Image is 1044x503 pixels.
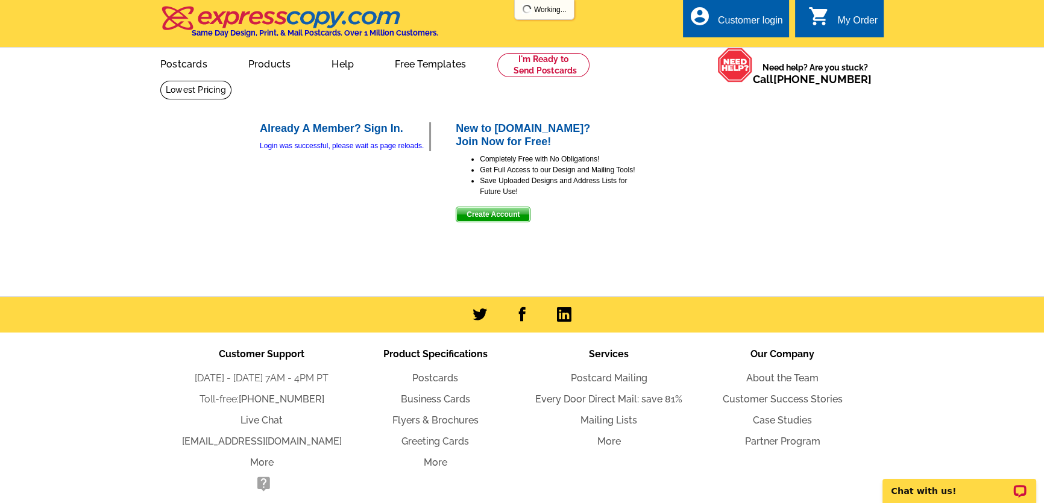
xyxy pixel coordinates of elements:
[312,49,373,77] a: Help
[753,61,878,86] span: Need help? Are you stuck?
[580,414,637,426] a: Mailing Lists
[750,348,814,360] span: Our Company
[837,15,878,32] div: My Order
[689,5,711,27] i: account_circle
[745,436,820,447] a: Partner Program
[717,48,753,83] img: help
[401,393,470,405] a: Business Cards
[175,392,348,407] li: Toll-free:
[241,414,283,426] a: Live Chat
[480,154,637,164] li: Completely Free with No Obligations!
[456,207,530,222] button: Create Account
[260,140,429,151] div: Login was successful, please wait as page reloads.
[160,14,438,37] a: Same Day Design, Print, & Mail Postcards. Over 1 Million Customers.
[424,457,447,468] a: More
[219,348,304,360] span: Customer Support
[182,436,342,447] a: [EMAIL_ADDRESS][DOMAIN_NAME]
[723,393,843,405] a: Customer Success Stories
[392,414,479,426] a: Flyers & Brochures
[689,13,783,28] a: account_circle Customer login
[456,122,637,148] h2: New to [DOMAIN_NAME]? Join Now for Free!
[192,28,438,37] h4: Same Day Design, Print, & Mail Postcards. Over 1 Million Customers.
[753,73,872,86] span: Call
[401,436,469,447] a: Greeting Cards
[383,348,488,360] span: Product Specifications
[175,371,348,386] li: [DATE] - [DATE] 7AM - 4PM PT
[753,414,812,426] a: Case Studies
[141,49,227,77] a: Postcards
[480,175,637,197] li: Save Uploaded Designs and Address Lists for Future Use!
[875,465,1044,503] iframe: LiveChat chat widget
[229,49,310,77] a: Products
[239,393,324,405] a: [PHONE_NUMBER]
[589,348,629,360] span: Services
[746,372,819,384] a: About the Team
[718,15,783,32] div: Customer login
[412,372,458,384] a: Postcards
[808,5,830,27] i: shopping_cart
[250,457,274,468] a: More
[571,372,647,384] a: Postcard Mailing
[522,4,532,14] img: loading...
[597,436,621,447] a: More
[260,122,429,136] h2: Already A Member? Sign In.
[376,49,485,77] a: Free Templates
[535,393,682,405] a: Every Door Direct Mail: save 81%
[480,164,637,175] li: Get Full Access to our Design and Mailing Tools!
[808,13,878,28] a: shopping_cart My Order
[773,73,872,86] a: [PHONE_NUMBER]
